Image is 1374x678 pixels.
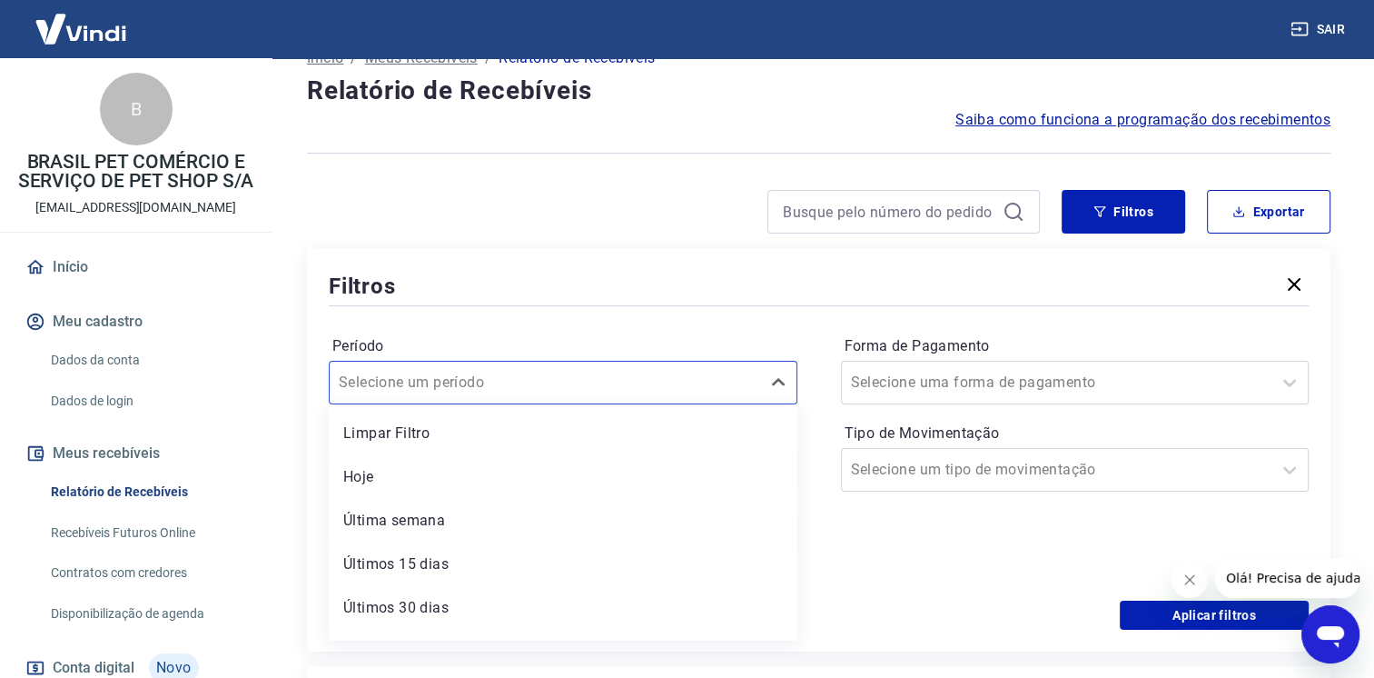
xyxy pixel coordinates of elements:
a: Início [307,47,343,69]
p: / [351,47,357,69]
button: Meu cadastro [22,302,250,342]
p: / [485,47,491,69]
div: Últimos 15 dias [329,546,797,583]
h4: Relatório de Recebíveis [307,73,1330,109]
h5: Filtros [329,272,396,301]
button: Aplicar filtros [1120,601,1309,630]
button: Filtros [1062,190,1185,234]
div: Última semana [329,503,797,539]
label: Período [332,335,794,357]
a: Saiba como funciona a programação dos recebimentos [955,109,1330,131]
input: Busque pelo número do pedido [783,198,995,225]
iframe: Fechar mensagem [1171,562,1208,598]
div: Limpar Filtro [329,415,797,452]
a: Início [22,247,250,287]
button: Exportar [1207,190,1330,234]
a: Dados de login [44,383,250,420]
a: Contratos com credores [44,554,250,592]
iframe: Botão para abrir a janela de mensagens [1301,605,1359,663]
div: B [100,73,173,145]
a: Relatório de Recebíveis [44,474,250,511]
label: Forma de Pagamento [845,335,1306,357]
div: Hoje [329,459,797,495]
div: Últimos 30 dias [329,590,797,626]
div: Últimos 90 dias [329,633,797,670]
p: Relatório de Recebíveis [499,47,655,69]
button: Meus recebíveis [22,434,250,474]
img: Vindi [22,1,140,56]
a: Recebíveis Futuros Online [44,514,250,552]
span: Olá! Precisa de ajuda? [11,13,153,27]
a: Dados da conta [44,342,250,379]
a: Meus Recebíveis [365,47,478,69]
p: [EMAIL_ADDRESS][DOMAIN_NAME] [35,198,236,217]
button: Sair [1287,13,1352,46]
label: Tipo de Movimentação [845,423,1306,444]
a: Disponibilização de agenda [44,595,250,633]
p: BRASIL PET COMÉRCIO E SERVIÇO DE PET SHOP S/A [15,153,257,191]
iframe: Mensagem da empresa [1215,558,1359,598]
